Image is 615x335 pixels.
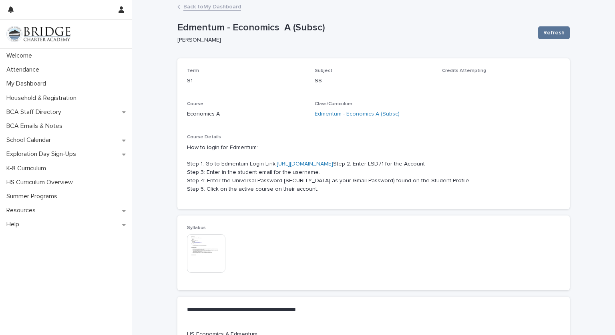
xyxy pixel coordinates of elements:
[3,80,52,88] p: My Dashboard
[315,110,400,118] a: Edmentum - Economics A (Subsc)
[3,136,57,144] p: School Calendar
[187,135,221,140] span: Course Details
[315,68,332,73] span: Subject
[3,66,46,74] p: Attendance
[3,193,64,200] p: Summer Programs
[187,144,560,193] p: How to login for Edmentum: Step 1: Go to Edmentum Login Link: Step 2: Enter LSD71 for the Account...
[315,77,433,85] p: SS
[543,29,565,37] span: Refresh
[277,161,333,167] a: [URL][DOMAIN_NAME]
[3,122,69,130] p: BCA Emails & Notes
[187,68,199,73] span: Term
[442,68,486,73] span: Credits Attempting
[177,22,532,34] p: Edmentum - Economics A (Subsc)
[3,165,52,172] p: K-8 Curriculum
[3,207,42,214] p: Resources
[187,110,305,118] p: Economics A
[187,102,203,106] span: Course
[183,2,241,11] a: Back toMy Dashboard
[187,77,305,85] p: S1
[3,150,82,158] p: Exploration Day Sign-Ups
[3,179,79,186] p: HS Curriculum Overview
[177,37,529,44] p: [PERSON_NAME]
[315,102,352,106] span: Class/Curriculum
[442,77,560,85] p: -
[538,26,570,39] button: Refresh
[3,94,83,102] p: Household & Registration
[3,52,38,60] p: Welcome
[3,108,68,116] p: BCA Staff Directory
[3,221,26,228] p: Help
[187,225,206,230] span: Syllabus
[6,26,70,42] img: V1C1m3IdTEidaUdm9Hs0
